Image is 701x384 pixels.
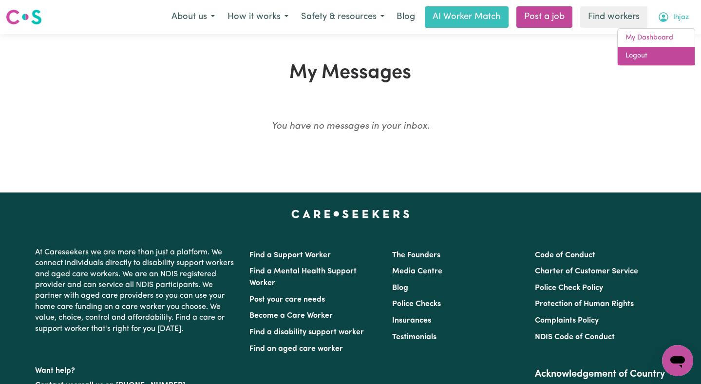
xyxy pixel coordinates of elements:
a: NDIS Code of Conduct [535,333,615,341]
a: Careseekers home page [291,210,410,218]
a: Code of Conduct [535,251,595,259]
a: Media Centre [392,268,442,275]
a: Post a job [516,6,572,28]
img: Careseekers logo [6,8,42,26]
a: Careseekers logo [6,6,42,28]
a: Find an aged care worker [249,345,343,353]
button: Safety & resources [295,7,391,27]
a: Find a disability support worker [249,328,364,336]
a: Logout [618,47,695,65]
a: Find a Mental Health Support Worker [249,268,357,287]
a: Police Checks [392,300,441,308]
p: Want help? [35,362,238,376]
em: You have no messages in your inbox. [271,122,430,131]
a: AI Worker Match [425,6,509,28]
button: About us [165,7,221,27]
a: Blog [392,284,408,292]
a: The Founders [392,251,440,259]
p: At Careseekers we are more than just a platform. We connect individuals directly to disability su... [35,243,238,338]
a: Become a Care Worker [249,312,333,320]
iframe: Button to launch messaging window [662,345,693,376]
a: Blog [391,6,421,28]
h2: Acknowledgement of Country [535,368,666,380]
a: Charter of Customer Service [535,268,638,275]
a: Protection of Human Rights [535,300,634,308]
span: Ihjaz [673,12,689,23]
a: Testimonials [392,333,436,341]
a: My Dashboard [618,29,695,47]
div: My Account [617,28,695,66]
a: Find workers [580,6,647,28]
a: Complaints Policy [535,317,599,325]
a: Insurances [392,317,431,325]
h1: My Messages [123,61,578,85]
a: Find a Support Worker [249,251,331,259]
button: My Account [651,7,695,27]
button: How it works [221,7,295,27]
a: Post your care needs [249,296,325,304]
a: Police Check Policy [535,284,603,292]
